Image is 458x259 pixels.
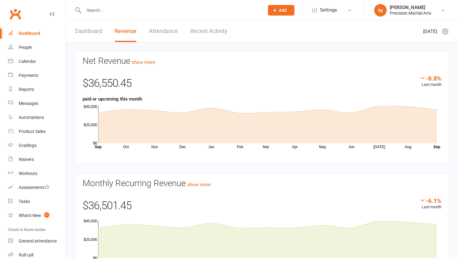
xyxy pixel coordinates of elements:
span: Settings [320,3,337,17]
a: Calendar [8,54,66,68]
a: Payments [8,68,66,82]
a: Product Sales [8,125,66,139]
div: Waivers [19,157,34,162]
a: What's New1 [8,209,66,223]
div: Calendar [19,59,36,64]
div: Roll call [19,252,33,257]
a: Assessments [8,181,66,195]
a: Attendance [149,21,178,42]
div: Product Sales [19,129,45,134]
div: Last month [419,197,441,210]
div: Dashboard [19,31,40,36]
a: Automations [8,111,66,125]
div: $36,501.45 [83,197,441,218]
div: Payments [19,73,38,78]
div: $36,550.45 [83,75,441,95]
div: General attendance [19,238,57,243]
div: Messages [19,101,38,106]
div: Automations [19,115,44,120]
button: Add [268,5,294,16]
div: [PERSON_NAME] [390,5,431,10]
a: Clubworx [7,6,23,22]
input: Search... [82,6,260,15]
h3: Monthly Recurring Revenue [83,179,441,188]
a: Dashboard [8,26,66,40]
div: Workouts [19,171,37,176]
a: show more [187,182,211,187]
a: General attendance kiosk mode [8,234,66,248]
div: -6.1% [419,197,441,204]
a: show more [132,59,155,65]
a: Revenue [115,21,136,42]
a: Reports [8,82,66,97]
a: Dashboard [75,21,102,42]
strong: paid or upcoming this month [83,96,142,102]
div: Last month [419,75,441,88]
div: -8.8% [419,75,441,82]
div: Reports [19,87,34,92]
a: People [8,40,66,54]
a: Recent Activity [190,21,227,42]
a: Tasks [8,195,66,209]
a: Gradings [8,139,66,153]
span: [DATE] [423,28,437,35]
div: What's New [19,213,41,218]
a: Workouts [8,167,66,181]
div: Tasks [19,199,30,204]
span: Add [279,8,287,13]
a: Messages [8,97,66,111]
span: 1 [44,212,49,218]
div: ts [374,4,387,16]
a: Waivers [8,153,66,167]
div: People [19,45,32,50]
div: Gradings [19,143,36,148]
h3: Net Revenue [83,56,441,66]
div: Precision Martial Arts [390,10,431,16]
div: Assessments [19,185,50,190]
